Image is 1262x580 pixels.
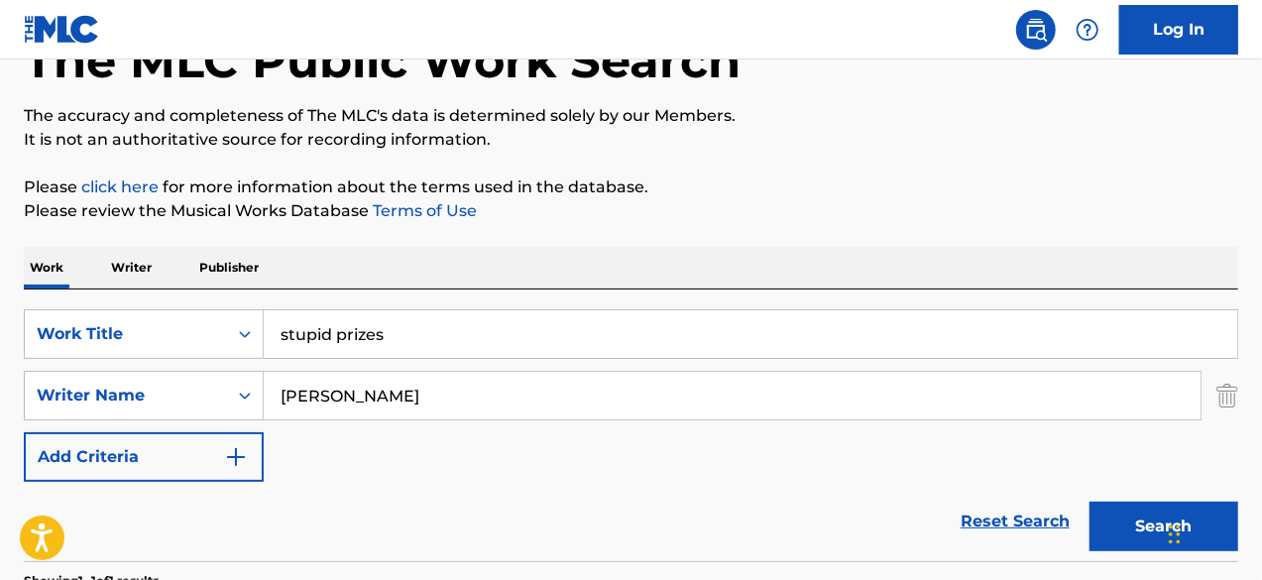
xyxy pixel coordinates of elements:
[81,177,159,196] a: click here
[1024,18,1048,42] img: search
[24,15,100,44] img: MLC Logo
[1076,18,1099,42] img: help
[369,201,477,220] a: Terms of Use
[1169,505,1181,564] div: Drag
[24,432,264,482] button: Add Criteria
[1119,5,1238,55] a: Log In
[951,500,1080,543] a: Reset Search
[1216,371,1238,420] img: Delete Criterion
[1016,10,1056,50] a: Public Search
[37,384,215,407] div: Writer Name
[24,199,1238,223] p: Please review the Musical Works Database
[1163,485,1262,580] iframe: Chat Widget
[193,247,265,289] p: Publisher
[1090,502,1238,551] button: Search
[24,309,1238,561] form: Search Form
[24,31,741,90] h1: The MLC Public Work Search
[24,175,1238,199] p: Please for more information about the terms used in the database.
[224,445,248,469] img: 9d2ae6d4665cec9f34b9.svg
[24,104,1238,128] p: The accuracy and completeness of The MLC's data is determined solely by our Members.
[24,247,69,289] p: Work
[37,322,215,346] div: Work Title
[105,247,158,289] p: Writer
[1068,10,1107,50] div: Help
[24,128,1238,152] p: It is not an authoritative source for recording information.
